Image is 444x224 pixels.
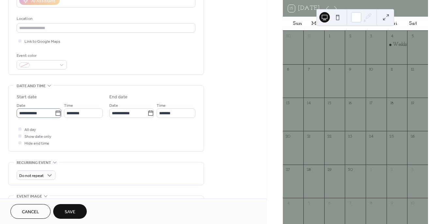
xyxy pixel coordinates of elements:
[109,94,128,101] div: End date
[157,102,166,109] span: Time
[307,17,327,31] div: Mon
[410,167,416,173] div: 3
[368,67,374,72] div: 10
[389,100,395,106] div: 18
[347,200,353,206] div: 7
[306,167,312,173] div: 28
[410,33,416,39] div: 5
[286,3,322,14] button: 15[DATE]
[389,200,395,206] div: 9
[389,33,395,39] div: 4
[410,100,416,106] div: 19
[410,200,416,206] div: 10
[65,209,75,216] span: Save
[17,193,42,200] span: Event image
[347,167,353,173] div: 30
[17,159,51,166] span: Recurring event
[24,133,51,140] span: Show date only
[327,167,332,173] div: 29
[17,102,25,109] span: Date
[347,67,353,72] div: 9
[387,41,407,48] div: Wedding
[17,83,46,89] span: Date and time
[347,134,353,139] div: 23
[306,67,312,72] div: 7
[306,134,312,139] div: 21
[22,209,39,216] span: Cancel
[17,52,66,59] div: Event color
[368,100,374,106] div: 17
[347,100,353,106] div: 16
[393,41,410,48] div: Wedding
[285,134,291,139] div: 20
[404,17,423,31] div: Sat
[368,167,374,173] div: 1
[368,134,374,139] div: 24
[306,33,312,39] div: 31
[17,15,194,22] div: Location
[64,102,73,109] span: Time
[327,67,332,72] div: 8
[327,33,332,39] div: 1
[389,67,395,72] div: 11
[285,67,291,72] div: 6
[285,33,291,39] div: 30
[327,100,332,106] div: 15
[288,17,307,31] div: Sun
[306,100,312,106] div: 14
[17,94,37,101] div: Start date
[306,200,312,206] div: 5
[368,33,374,39] div: 3
[327,134,332,139] div: 22
[285,100,291,106] div: 13
[410,67,416,72] div: 12
[285,167,291,173] div: 27
[368,200,374,206] div: 8
[24,38,60,45] span: Link to Google Maps
[285,200,291,206] div: 4
[109,102,118,109] span: Date
[10,204,51,219] button: Cancel
[24,140,49,147] span: Hide end time
[389,134,395,139] div: 25
[347,33,353,39] div: 2
[19,172,44,180] span: Do not repeat
[24,126,36,133] span: All day
[53,204,87,219] button: Save
[389,167,395,173] div: 2
[327,200,332,206] div: 6
[410,134,416,139] div: 26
